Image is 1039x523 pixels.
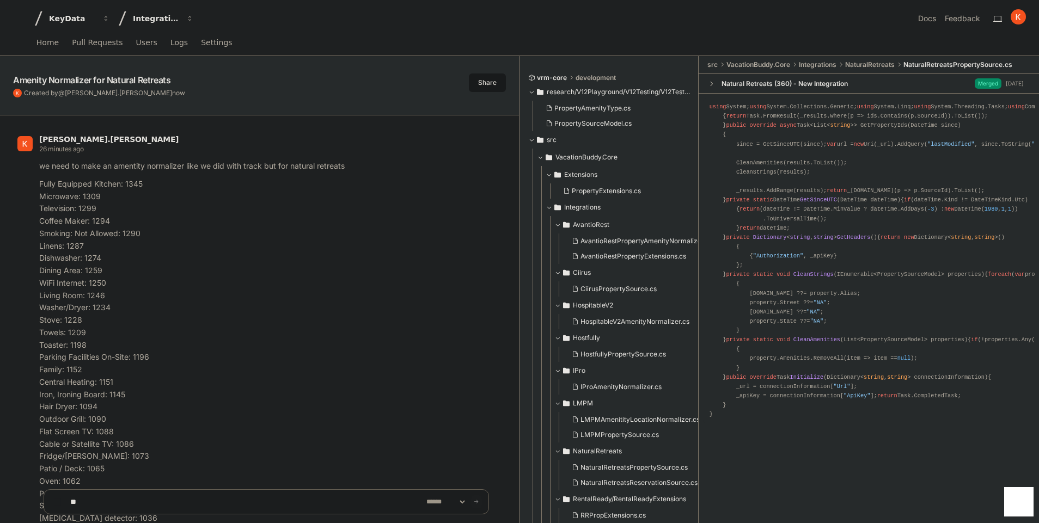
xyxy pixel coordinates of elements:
span: null [897,355,911,361]
span: private [726,234,749,241]
span: var [1014,271,1024,278]
img: ACg8ocIbWnoeuFAZO6P8IhH7mAy02rMqzmXt2JPyLMfuqhGmNXlzFA=s96-c [17,136,33,151]
span: async [780,122,797,128]
span: NaturalRetreats [573,447,622,456]
button: HospitableV2AmenityNormalizer.cs [567,314,710,329]
svg: Directory [563,331,570,344]
span: src [547,136,557,144]
button: PropertyExtensions.cs [559,183,701,199]
svg: Directory [563,218,570,231]
span: PropertyExtensions.cs [572,187,641,195]
span: string [814,234,834,241]
span: override [750,374,777,380]
span: new [854,141,864,147]
span: IPro [573,366,585,375]
span: NaturalRetreatsPropertySource.cs [580,463,688,472]
span: now [172,89,185,97]
p: we need to make an amentity normalizer like we did with track but for natural retreats [39,160,488,173]
span: return [827,187,847,194]
span: -3 [927,206,934,212]
button: Integrations [546,199,708,216]
svg: Directory [563,364,570,377]
span: using [710,103,726,110]
button: HostfullyPropertySource.cs [567,347,710,362]
button: AvantioRestPropertyExtensions.cs [567,249,712,264]
span: 1980 [985,206,998,212]
span: vrm-core [537,73,567,82]
span: LMPMPropertySource.cs [580,430,659,439]
span: "Authorization" [753,253,803,259]
div: KeyData [49,13,96,24]
img: ACg8ocIbWnoeuFAZO6P8IhH7mAy02rMqzmXt2JPyLMfuqhGmNXlzFA=s96-c [13,89,22,97]
button: Feedback [945,13,980,24]
span: IProAmenityNormalizer.cs [580,383,662,391]
span: "ApiKey" [844,392,870,399]
svg: Directory [546,151,552,164]
span: "lastModified" [927,141,974,147]
span: IEnumerable<PropertySourceModel> properties [837,271,981,278]
span: Dictionary [753,234,787,241]
span: if [904,196,910,203]
span: Pull Requests [72,39,123,46]
a: Users [136,30,157,56]
span: Settings [201,39,232,46]
svg: Directory [563,445,570,458]
span: void [777,336,790,343]
span: static [753,336,773,343]
span: Merged [975,78,1001,89]
span: LMPM [573,399,593,408]
button: src [528,131,690,149]
span: AvantioRestPropertyAmenityNormalizer.cs [580,237,712,245]
svg: Directory [554,168,561,181]
span: private [726,196,749,203]
span: GetSinceUTC [800,196,837,203]
button: Integrations [129,9,198,28]
span: Dictionary< , > connectionInformation [827,374,985,380]
button: Share [469,73,506,92]
button: research/V12Playground/V12Testing/V12Testing/Models [528,83,690,101]
span: NaturalRetreatsPropertySource.cs [903,60,1012,69]
span: Initialize [790,374,824,380]
span: 26 minutes ago [39,145,84,153]
span: Task ( ) [726,374,988,380]
span: new [904,234,914,241]
span: string [830,122,851,128]
span: HostfullyPropertySource.cs [580,350,666,359]
iframe: Open customer support [1004,487,1034,516]
button: PropertyAmenityType.cs [541,101,684,116]
span: Logs [170,39,188,46]
div: System; System.Collections.Generic; System.Linq; System.Threading.Tasks; Common.Core.Extensions; ... [710,102,1028,419]
svg: Directory [554,201,561,214]
span: Extensions [564,170,597,179]
span: PropertySourceModel.cs [554,119,632,128]
a: Pull Requests [72,30,123,56]
button: AvantioRest [554,216,717,233]
span: private [726,271,749,278]
button: KeyData [45,9,114,28]
span: [PERSON_NAME].[PERSON_NAME] [65,89,172,97]
button: PropertySourceModel.cs [541,116,684,131]
span: HospitableV2AmenityNormalizer.cs [580,317,689,326]
span: Created by [24,89,185,97]
span: AvantioRest [573,220,609,229]
span: string [951,234,971,241]
button: Ciirus [554,264,717,281]
span: "NA" [806,309,820,315]
span: using [1008,103,1025,110]
button: VacationBuddy.Core [537,149,699,166]
span: 1 [1001,206,1005,212]
span: Users [136,39,157,46]
span: CiirusPropertySource.cs [580,285,657,293]
span: if [971,336,977,343]
span: return [881,234,901,241]
div: Natural Retreats (360) - New Integration [722,79,848,88]
span: string [887,374,907,380]
span: private [726,336,749,343]
span: DateTime dateTime [840,196,897,203]
svg: Directory [563,299,570,312]
span: PropertyAmenityType.cs [554,104,631,113]
span: public [726,122,746,128]
span: string [974,234,994,241]
span: research/V12Playground/V12Testing/V12Testing/Models [547,88,690,96]
span: using [750,103,767,110]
